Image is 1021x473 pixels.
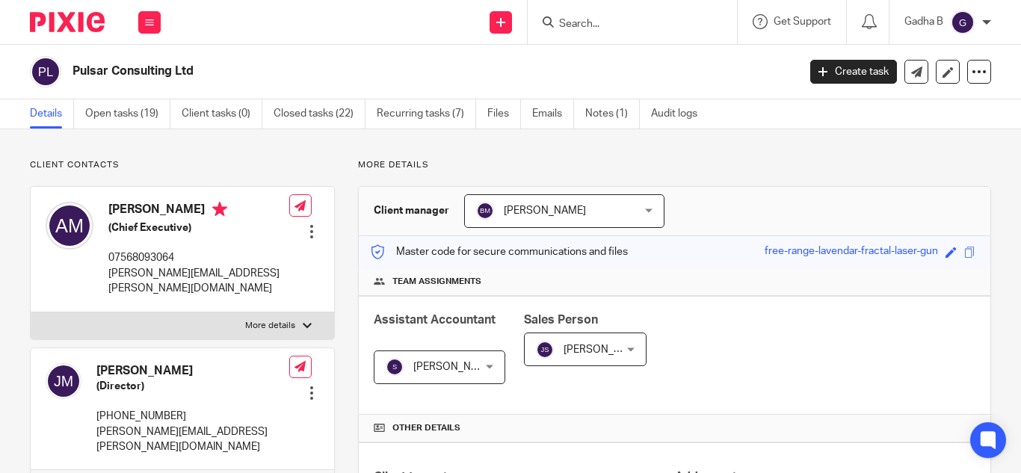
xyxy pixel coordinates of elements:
h4: [PERSON_NAME] [96,363,289,379]
img: svg%3E [46,202,93,250]
span: Other details [392,422,460,434]
span: [PERSON_NAME] B [413,362,505,372]
span: [PERSON_NAME] [564,344,646,355]
a: Client tasks (0) [182,99,262,129]
h4: [PERSON_NAME] [108,202,289,220]
img: svg%3E [951,10,975,34]
p: Master code for secure communications and files [370,244,628,259]
span: [PERSON_NAME] [504,205,586,216]
a: Files [487,99,521,129]
span: Assistant Accountant [374,314,496,326]
p: More details [358,159,991,171]
a: Audit logs [651,99,709,129]
a: Emails [532,99,574,129]
a: Open tasks (19) [85,99,170,129]
a: Recurring tasks (7) [377,99,476,129]
a: Closed tasks (22) [274,99,365,129]
p: More details [245,320,295,332]
span: Team assignments [392,276,481,288]
h5: (Chief Executive) [108,220,289,235]
span: Sales Person [524,314,598,326]
span: Get Support [774,16,831,27]
h2: Pulsar Consulting Ltd [73,64,645,79]
img: svg%3E [536,341,554,359]
p: [PHONE_NUMBER] [96,409,289,424]
img: svg%3E [46,363,81,399]
h3: Client manager [374,203,449,218]
div: free-range-lavendar-fractal-laser-gun [765,244,938,261]
img: svg%3E [476,202,494,220]
i: Primary [212,202,227,217]
img: Pixie [30,12,105,32]
input: Search [558,18,692,31]
h5: (Director) [96,379,289,394]
p: 07568093064 [108,250,289,265]
img: svg%3E [30,56,61,87]
p: Gadha B [904,14,943,29]
img: svg%3E [386,358,404,376]
p: [PERSON_NAME][EMAIL_ADDRESS][PERSON_NAME][DOMAIN_NAME] [108,266,289,297]
p: [PERSON_NAME][EMAIL_ADDRESS][PERSON_NAME][DOMAIN_NAME] [96,424,289,455]
a: Details [30,99,74,129]
p: Client contacts [30,159,335,171]
a: Notes (1) [585,99,640,129]
a: Create task [810,60,897,84]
